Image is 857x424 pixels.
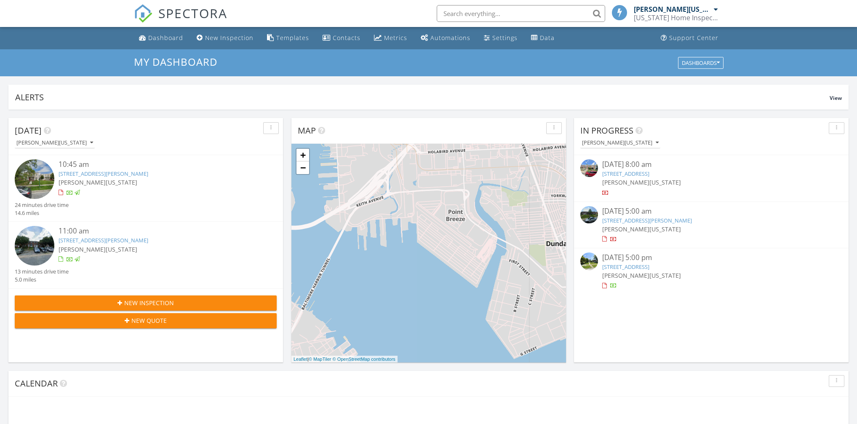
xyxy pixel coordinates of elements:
a: [DATE] 5:00 am [STREET_ADDRESS][PERSON_NAME] [PERSON_NAME][US_STATE] [580,206,842,244]
a: New Inspection [193,30,257,46]
a: SPECTORA [134,11,227,29]
div: Dashboards [682,60,720,66]
span: SPECTORA [158,4,227,22]
div: 5.0 miles [15,276,69,284]
a: © MapTiler [309,357,331,362]
span: [PERSON_NAME][US_STATE] [602,178,681,186]
div: Support Center [669,34,718,42]
div: New Inspection [205,34,254,42]
div: Metrics [384,34,407,42]
div: [DATE] 5:00 pm [602,252,820,263]
a: Automations (Basic) [417,30,474,46]
span: View [830,94,842,102]
span: In Progress [580,125,633,136]
img: The Best Home Inspection Software - Spectora [134,4,152,23]
span: Map [298,125,316,136]
div: Dashboard [148,34,183,42]
div: [DATE] 8:00 am [602,159,820,170]
a: Zoom out [296,161,309,174]
span: [PERSON_NAME][US_STATE] [59,245,137,253]
span: [PERSON_NAME][US_STATE] [59,178,137,186]
a: [DATE] 5:00 pm [STREET_ADDRESS] [PERSON_NAME][US_STATE] [580,252,842,290]
img: streetview [580,159,598,177]
a: [STREET_ADDRESS] [602,263,649,271]
a: Dashboard [136,30,187,46]
div: [DATE] 5:00 am [602,206,820,217]
a: Metrics [371,30,411,46]
span: [DATE] [15,125,42,136]
img: streetview [580,252,598,270]
div: 13 minutes drive time [15,268,69,276]
span: New Inspection [124,298,174,307]
input: Search everything... [437,5,605,22]
a: Zoom in [296,149,309,161]
a: © OpenStreetMap contributors [333,357,395,362]
div: 10:45 am [59,159,255,170]
div: Automations [430,34,470,42]
div: Data [540,34,555,42]
a: Support Center [657,30,722,46]
button: New Inspection [15,295,277,311]
a: Data [528,30,558,46]
a: Leaflet [294,357,307,362]
span: [PERSON_NAME][US_STATE] [602,271,681,279]
span: My Dashboard [134,55,217,69]
div: [PERSON_NAME][US_STATE] [634,5,712,13]
div: 11:00 am [59,226,255,236]
span: New Quote [131,316,167,325]
div: 24 minutes drive time [15,201,69,209]
button: Dashboards [678,57,724,69]
div: Contacts [333,34,360,42]
a: Settings [481,30,521,46]
a: Contacts [319,30,364,46]
a: [STREET_ADDRESS] [602,170,649,177]
button: [PERSON_NAME][US_STATE] [580,137,660,149]
div: Templates [276,34,309,42]
a: [DATE] 8:00 am [STREET_ADDRESS] [PERSON_NAME][US_STATE] [580,159,842,197]
a: 10:45 am [STREET_ADDRESS][PERSON_NAME] [PERSON_NAME][US_STATE] 24 minutes drive time 14.6 miles [15,159,277,217]
span: Calendar [15,378,58,389]
a: [STREET_ADDRESS][PERSON_NAME] [602,217,692,224]
div: 14.6 miles [15,209,69,217]
button: [PERSON_NAME][US_STATE] [15,137,95,149]
a: Templates [264,30,312,46]
div: Settings [492,34,518,42]
span: [PERSON_NAME][US_STATE] [602,225,681,233]
button: New Quote [15,313,277,328]
div: [PERSON_NAME][US_STATE] [16,140,93,146]
a: [STREET_ADDRESS][PERSON_NAME] [59,236,148,244]
img: streetview [15,159,54,199]
div: Alerts [15,91,830,103]
a: [STREET_ADDRESS][PERSON_NAME] [59,170,148,177]
div: | [291,356,398,363]
a: 11:00 am [STREET_ADDRESS][PERSON_NAME] [PERSON_NAME][US_STATE] 13 minutes drive time 5.0 miles [15,226,277,284]
img: streetview [580,206,598,224]
div: Washington Home Inspections [634,13,718,22]
img: streetview [15,226,54,266]
div: [PERSON_NAME][US_STATE] [582,140,659,146]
